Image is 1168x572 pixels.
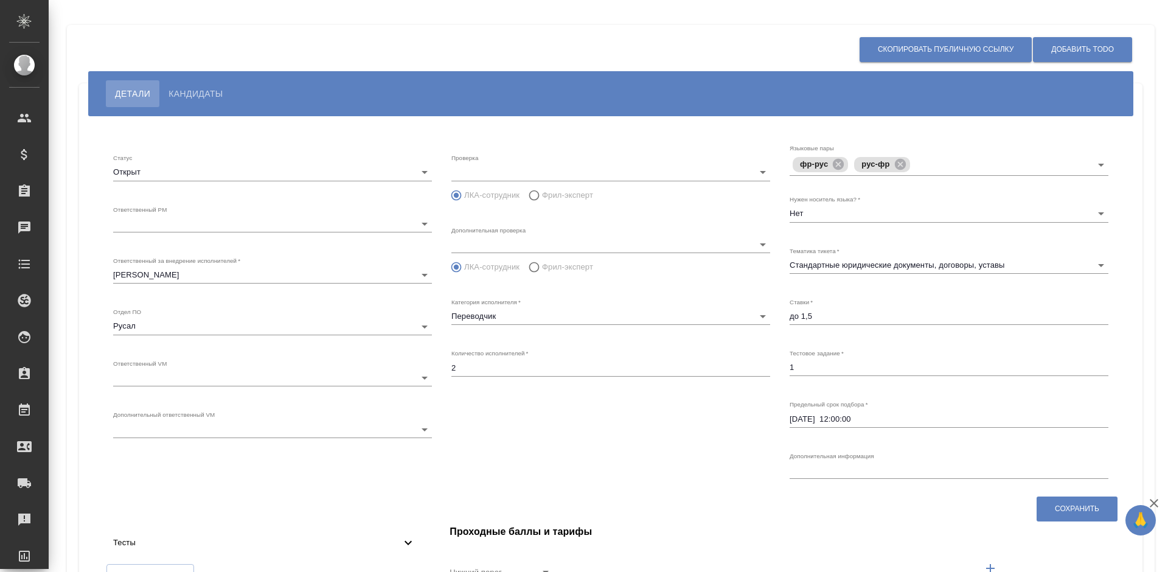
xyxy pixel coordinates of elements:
label: Дополнительная проверка [451,227,526,233]
label: Ответственный VM [113,360,167,366]
label: Тематика тикета [790,248,839,254]
span: 🙏 [1130,507,1151,533]
div: Тесты [103,529,425,556]
label: Отдел ПО [113,309,141,315]
span: рус-фр [854,159,897,169]
span: фр-рус [793,159,835,169]
label: Проверка [451,155,478,161]
span: Фрил-эксперт [542,189,593,201]
div: [PERSON_NAME] [113,267,432,284]
label: Количество исполнителей [451,351,528,357]
h4: Проходные баллы и тарифы [450,525,1118,539]
label: Статус [113,155,132,161]
label: Ответственный за внедрение исполнителей [113,258,240,264]
span: Кандидаты [169,86,223,101]
span: ЛКА-сотрудник [464,261,520,273]
span: ЛКА-сотрудник [464,189,520,201]
div: Нет [790,205,1108,222]
label: Ставки [790,299,813,305]
label: Дополнительная информация [790,453,874,459]
button: Сохранить [1037,497,1118,521]
label: Ответственный PM [113,206,167,212]
label: Категория исполнителя [451,299,521,305]
div: фр-рус [793,157,848,172]
span: Детали [115,86,150,101]
div: Переводчик [451,308,770,325]
label: Нужен носитель языка? [790,197,860,203]
span: Добавить ToDo [1051,44,1114,55]
span: Фрил-эксперт [542,261,593,273]
label: Тестовое задание [790,351,844,357]
button: 🙏 [1125,505,1156,535]
label: Дополнительный ответственный VM [113,412,215,418]
span: Тесты [113,537,401,549]
button: Скопировать публичную ссылку [860,37,1032,62]
textarea: 1 [790,363,1108,372]
button: Добавить ToDo [1033,37,1132,62]
div: Открыт [113,164,432,181]
label: Предельный срок подбора [790,402,868,408]
div: Русал [113,318,432,335]
span: Скопировать публичную ссылку [878,44,1013,55]
div: Стандартные юридические документы, договоры, уставы [790,257,1108,274]
label: Языковые пары [790,145,834,152]
span: Сохранить [1055,504,1099,514]
div: рус-фр [854,157,909,172]
button: Open [1093,156,1110,173]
